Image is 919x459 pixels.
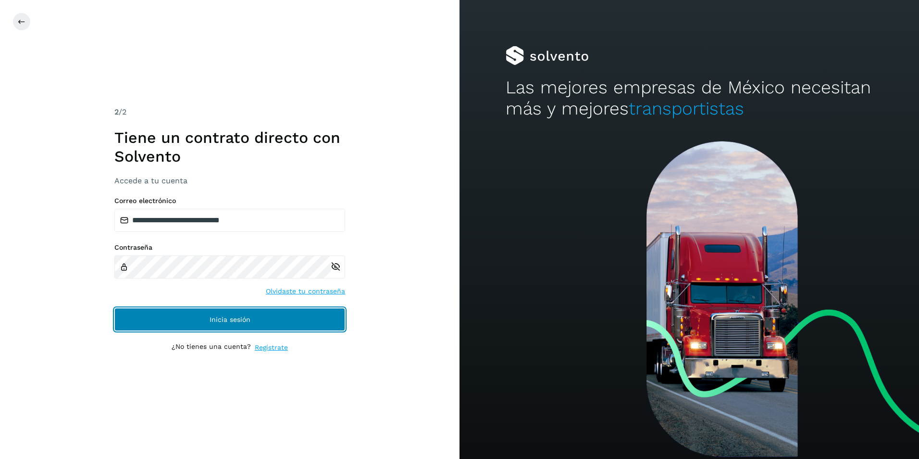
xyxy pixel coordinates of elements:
button: Inicia sesión [114,308,345,331]
a: Regístrate [255,343,288,353]
span: transportistas [629,98,744,119]
span: 2 [114,107,119,116]
a: Olvidaste tu contraseña [266,286,345,296]
span: Inicia sesión [210,316,250,323]
h2: Las mejores empresas de México necesitan más y mejores [506,77,873,120]
label: Contraseña [114,243,345,252]
h3: Accede a tu cuenta [114,176,345,185]
h1: Tiene un contrato directo con Solvento [114,128,345,166]
div: /2 [114,106,345,118]
label: Correo electrónico [114,197,345,205]
p: ¿No tienes una cuenta? [172,343,251,353]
